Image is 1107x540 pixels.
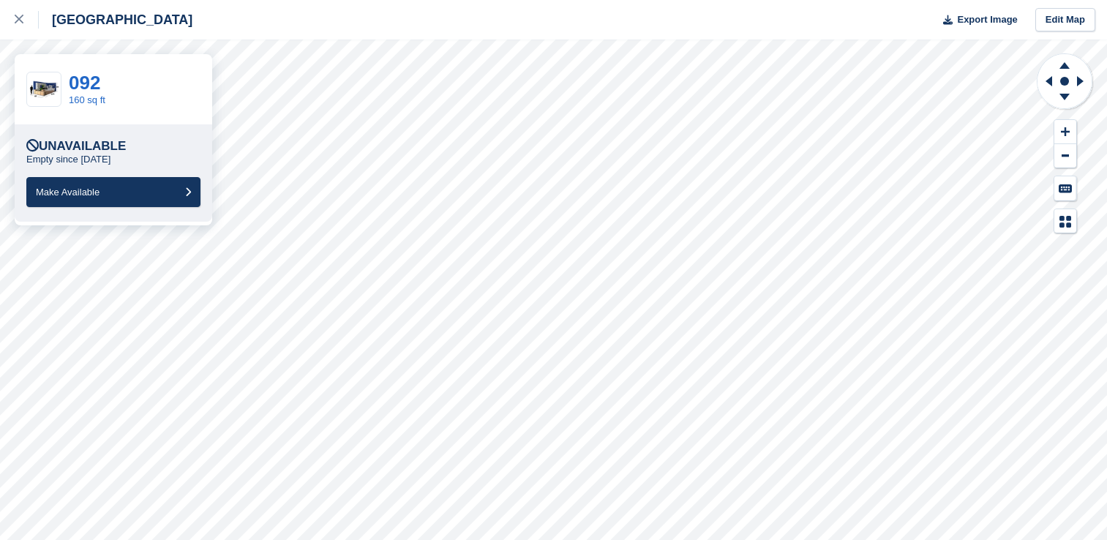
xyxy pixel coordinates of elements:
span: Make Available [36,187,100,198]
div: [GEOGRAPHIC_DATA] [39,11,192,29]
button: Map Legend [1054,209,1076,233]
span: Export Image [957,12,1017,27]
button: Keyboard Shortcuts [1054,176,1076,200]
a: 092 [69,72,100,94]
a: Edit Map [1035,8,1095,32]
button: Zoom In [1054,120,1076,144]
button: Make Available [26,177,200,207]
img: 20-ft-container.jpg [27,77,61,102]
button: Zoom Out [1054,144,1076,168]
a: 160 sq ft [69,94,105,105]
div: Unavailable [26,139,126,154]
button: Export Image [934,8,1018,32]
p: Empty since [DATE] [26,154,110,165]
